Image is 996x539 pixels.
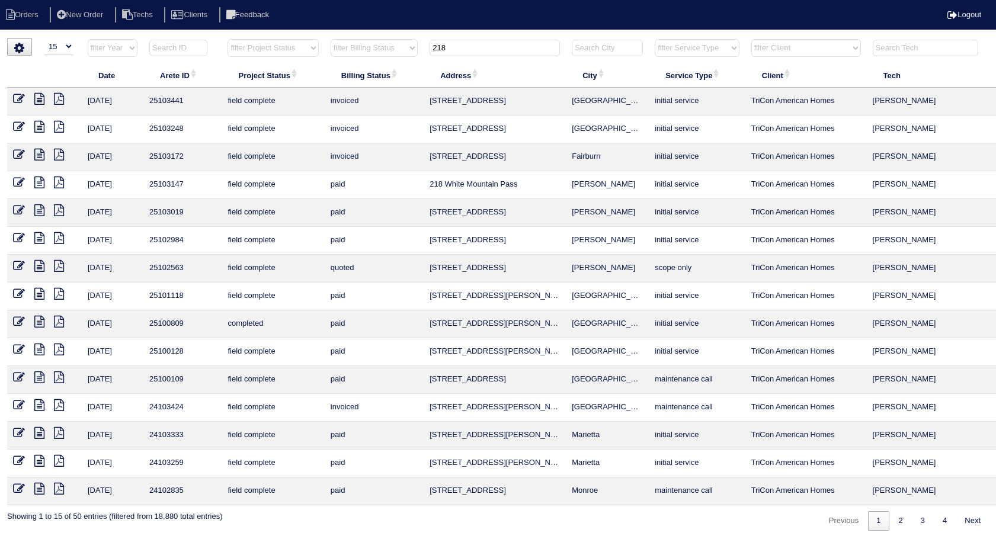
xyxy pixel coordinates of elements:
th: Tech [867,63,991,88]
td: [STREET_ADDRESS][PERSON_NAME] [424,310,566,338]
td: 218 White Mountain Pass [424,171,566,199]
td: [DATE] [82,143,143,171]
td: [PERSON_NAME] [867,227,991,255]
a: Clients [164,10,217,19]
td: [GEOGRAPHIC_DATA] [566,338,649,366]
td: initial service [649,450,745,477]
td: [DATE] [82,255,143,283]
td: [STREET_ADDRESS][PERSON_NAME] [424,338,566,366]
a: Logout [947,10,981,19]
td: TriCon American Homes [745,115,867,143]
td: 25102563 [143,255,222,283]
td: paid [325,422,424,450]
td: [DATE] [82,115,143,143]
td: paid [325,283,424,310]
td: [DATE] [82,450,143,477]
td: [DATE] [82,338,143,366]
td: [STREET_ADDRESS] [424,477,566,505]
th: Project Status: activate to sort column ascending [222,63,324,88]
td: [PERSON_NAME] [867,366,991,394]
td: invoiced [325,143,424,171]
td: [STREET_ADDRESS][PERSON_NAME] [424,450,566,477]
td: [PERSON_NAME] [867,115,991,143]
td: field complete [222,171,324,199]
td: [GEOGRAPHIC_DATA] [566,394,649,422]
td: initial service [649,338,745,366]
td: [STREET_ADDRESS][PERSON_NAME] [424,422,566,450]
td: [STREET_ADDRESS][PERSON_NAME] [424,394,566,422]
td: Marietta [566,450,649,477]
td: [PERSON_NAME] [566,171,649,199]
td: TriCon American Homes [745,227,867,255]
td: TriCon American Homes [745,422,867,450]
td: [GEOGRAPHIC_DATA] [566,283,649,310]
td: invoiced [325,88,424,115]
td: TriCon American Homes [745,255,867,283]
td: paid [325,477,424,505]
td: 24102835 [143,477,222,505]
td: initial service [649,88,745,115]
td: 25100128 [143,338,222,366]
div: Showing 1 to 15 of 50 entries (filtered from 18,880 total entries) [7,505,222,522]
td: paid [325,310,424,338]
th: Arete ID: activate to sort column ascending [143,63,222,88]
li: Techs [115,7,162,23]
li: New Order [50,7,113,23]
td: [PERSON_NAME] [867,338,991,366]
td: initial service [649,143,745,171]
td: field complete [222,450,324,477]
td: field complete [222,394,324,422]
td: 25102984 [143,227,222,255]
td: [DATE] [82,310,143,338]
td: initial service [649,310,745,338]
td: [DATE] [82,394,143,422]
td: scope only [649,255,745,283]
td: field complete [222,283,324,310]
td: TriCon American Homes [745,394,867,422]
td: paid [325,366,424,394]
td: Marietta [566,422,649,450]
td: [PERSON_NAME] [867,199,991,227]
a: 3 [912,511,933,531]
td: [PERSON_NAME] [867,477,991,505]
td: [PERSON_NAME] [566,227,649,255]
td: field complete [222,143,324,171]
td: field complete [222,199,324,227]
th: Billing Status: activate to sort column ascending [325,63,424,88]
td: initial service [649,422,745,450]
td: TriCon American Homes [745,477,867,505]
td: [DATE] [82,227,143,255]
input: Search City [572,40,643,56]
td: [GEOGRAPHIC_DATA] [566,366,649,394]
td: field complete [222,366,324,394]
td: TriCon American Homes [745,338,867,366]
td: 25100109 [143,366,222,394]
td: [STREET_ADDRESS] [424,227,566,255]
td: paid [325,450,424,477]
td: [STREET_ADDRESS] [424,199,566,227]
td: Monroe [566,477,649,505]
td: 25101118 [143,283,222,310]
td: paid [325,199,424,227]
a: Techs [115,10,162,19]
td: TriCon American Homes [745,366,867,394]
td: [PERSON_NAME] [867,394,991,422]
td: paid [325,227,424,255]
td: invoiced [325,394,424,422]
td: TriCon American Homes [745,450,867,477]
input: Search Tech [873,40,978,56]
th: Service Type: activate to sort column ascending [649,63,745,88]
td: 25103147 [143,171,222,199]
td: field complete [222,255,324,283]
td: [DATE] [82,171,143,199]
td: [STREET_ADDRESS] [424,88,566,115]
td: maintenance call [649,394,745,422]
td: [DATE] [82,366,143,394]
td: TriCon American Homes [745,310,867,338]
td: 24103333 [143,422,222,450]
td: field complete [222,422,324,450]
td: field complete [222,115,324,143]
td: maintenance call [649,477,745,505]
td: field complete [222,338,324,366]
td: [PERSON_NAME] [566,255,649,283]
